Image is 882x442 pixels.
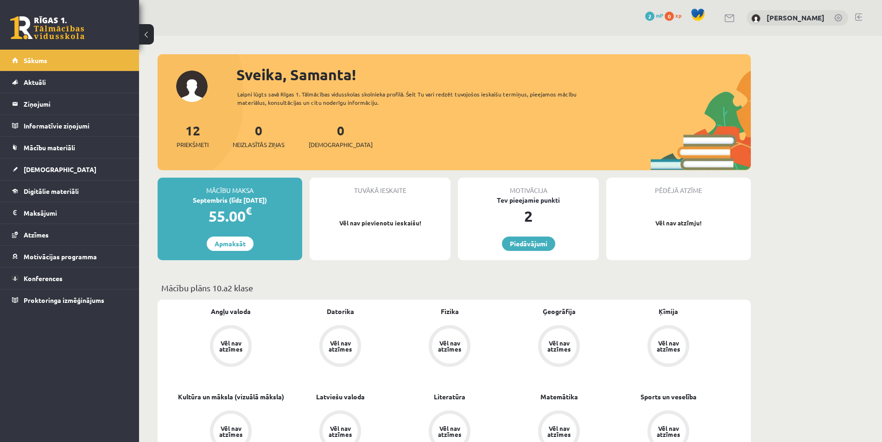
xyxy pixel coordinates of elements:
[458,205,599,227] div: 2
[502,237,555,251] a: Piedāvājumi
[434,392,465,402] a: Literatūra
[24,165,96,173] span: [DEMOGRAPHIC_DATA]
[675,12,681,19] span: xp
[611,218,746,228] p: Vēl nav atzīmju!
[211,307,251,316] a: Angļu valoda
[12,246,127,267] a: Motivācijas programma
[310,178,451,195] div: Tuvākā ieskaite
[233,122,285,149] a: 0Neizlasītās ziņas
[218,425,244,437] div: Vēl nav atzīmes
[158,195,302,205] div: Septembris (līdz [DATE])
[12,180,127,202] a: Digitālie materiāli
[24,231,49,239] span: Atzīmes
[237,90,593,107] div: Laipni lūgts savā Rīgas 1. Tālmācības vidusskolas skolnieka profilā. Šeit Tu vari redzēt tuvojošo...
[437,425,463,437] div: Vēl nav atzīmes
[236,64,751,86] div: Sveika, Samanta!
[246,204,252,218] span: €
[24,56,47,64] span: Sākums
[327,425,353,437] div: Vēl nav atzīmes
[12,224,127,245] a: Atzīmes
[665,12,686,19] a: 0 xp
[12,268,127,289] a: Konferences
[12,202,127,224] a: Maksājumi
[327,307,354,316] a: Datorika
[178,392,284,402] a: Kultūra un māksla (vizuālā māksla)
[12,71,127,93] a: Aktuāli
[24,143,75,152] span: Mācību materiāli
[12,137,127,158] a: Mācību materiāli
[614,325,723,369] a: Vēl nav atzīmes
[176,325,286,369] a: Vēl nav atzīmes
[24,202,127,224] legend: Maksājumi
[177,122,209,149] a: 12Priekšmeti
[24,115,127,136] legend: Informatīvie ziņojumi
[641,392,697,402] a: Sports un veselība
[309,122,373,149] a: 0[DEMOGRAPHIC_DATA]
[316,392,365,402] a: Latviešu valoda
[767,13,825,22] a: [PERSON_NAME]
[540,392,578,402] a: Matemātika
[158,205,302,227] div: 55.00
[24,93,127,115] legend: Ziņojumi
[645,12,663,19] a: 2 mP
[458,178,599,195] div: Motivācija
[233,140,285,149] span: Neizlasītās ziņas
[24,187,79,195] span: Digitālie materiāli
[309,140,373,149] span: [DEMOGRAPHIC_DATA]
[606,178,751,195] div: Pēdējā atzīme
[24,274,63,282] span: Konferences
[314,218,446,228] p: Vēl nav pievienotu ieskaišu!
[207,237,254,251] a: Apmaksāt
[12,115,127,136] a: Informatīvie ziņojumi
[441,307,459,316] a: Fizika
[655,425,681,437] div: Vēl nav atzīmes
[12,93,127,115] a: Ziņojumi
[218,340,244,352] div: Vēl nav atzīmes
[546,425,572,437] div: Vēl nav atzīmes
[161,282,747,294] p: Mācību plāns 10.a2 klase
[665,12,674,21] span: 0
[10,16,84,39] a: Rīgas 1. Tālmācības vidusskola
[12,159,127,180] a: [DEMOGRAPHIC_DATA]
[286,325,395,369] a: Vēl nav atzīmes
[24,296,104,304] span: Proktoringa izmēģinājums
[655,340,681,352] div: Vēl nav atzīmes
[458,195,599,205] div: Tev pieejamie punkti
[504,325,614,369] a: Vēl nav atzīmes
[12,50,127,71] a: Sākums
[546,340,572,352] div: Vēl nav atzīmes
[12,289,127,311] a: Proktoringa izmēģinājums
[656,12,663,19] span: mP
[158,178,302,195] div: Mācību maksa
[177,140,209,149] span: Priekšmeti
[645,12,654,21] span: 2
[543,307,576,316] a: Ģeogrāfija
[751,14,761,23] img: Samanta Žigaļeva
[395,325,504,369] a: Vēl nav atzīmes
[327,340,353,352] div: Vēl nav atzīmes
[659,307,678,316] a: Ķīmija
[24,78,46,86] span: Aktuāli
[24,252,97,261] span: Motivācijas programma
[437,340,463,352] div: Vēl nav atzīmes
